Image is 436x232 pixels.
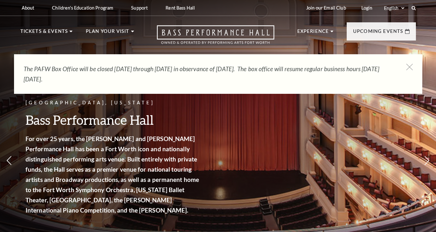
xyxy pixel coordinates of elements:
[297,27,329,39] p: Experience
[26,99,201,107] p: [GEOGRAPHIC_DATA], [US_STATE]
[26,135,199,214] strong: For over 25 years, the [PERSON_NAME] and [PERSON_NAME] Performance Hall has been a Fort Worth ico...
[26,112,201,128] h3: Bass Performance Hall
[20,27,68,39] p: Tickets & Events
[24,65,379,83] em: The PAFW Box Office will be closed [DATE] through [DATE] in observance of [DATE]. The box office ...
[86,27,129,39] p: Plan Your Visit
[131,5,148,11] p: Support
[166,5,195,11] p: Rent Bass Hall
[383,5,405,11] select: Select:
[353,27,403,39] p: Upcoming Events
[22,5,34,11] p: About
[52,5,113,11] p: Children's Education Program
